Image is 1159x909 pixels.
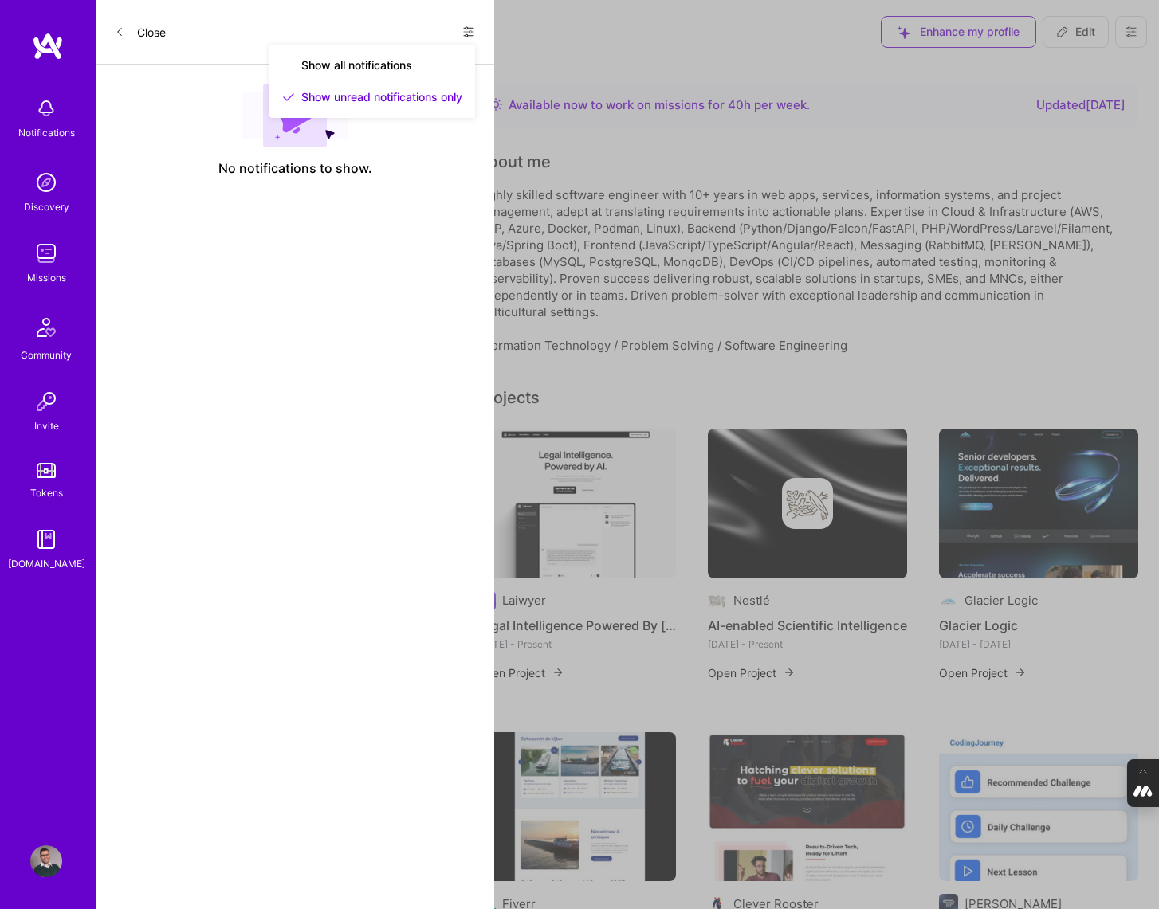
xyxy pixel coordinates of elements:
[21,347,72,363] div: Community
[37,463,56,478] img: tokens
[24,198,69,215] div: Discovery
[30,237,62,269] img: teamwork
[30,523,62,555] img: guide book
[301,89,462,105] span: Show unread notifications only
[26,845,66,877] a: User Avatar
[30,167,62,198] img: discovery
[27,308,65,347] img: Community
[8,555,85,572] div: [DOMAIN_NAME]
[30,484,63,501] div: Tokens
[27,269,66,286] div: Missions
[34,417,59,434] div: Invite
[32,32,64,61] img: logo
[30,386,62,417] img: Invite
[301,57,412,73] span: Show all notifications
[30,845,62,877] img: User Avatar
